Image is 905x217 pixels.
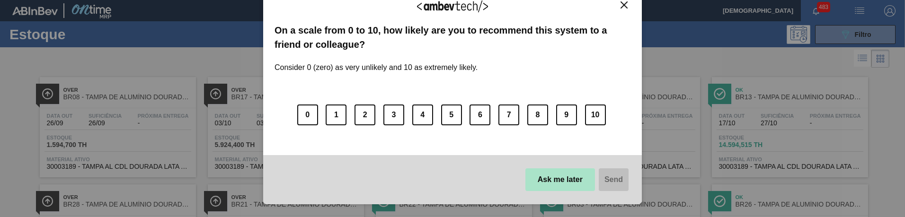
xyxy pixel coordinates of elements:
button: 4 [412,104,433,125]
img: Logo Ambevtech [417,0,488,12]
label: Consider 0 (zero) as very unlikely and 10 as extremely likely. [275,52,478,72]
button: 5 [441,104,462,125]
button: 1 [326,104,346,125]
button: 10 [585,104,606,125]
img: Close [621,1,628,9]
label: On a scale from 0 to 10, how likely are you to recommend this system to a friend or colleague? [275,23,630,52]
button: 7 [498,104,519,125]
button: 8 [527,104,548,125]
button: 3 [383,104,404,125]
button: 0 [297,104,318,125]
button: Close [618,1,630,9]
button: 9 [556,104,577,125]
button: 6 [470,104,490,125]
button: Ask me later [525,168,595,191]
button: 2 [355,104,375,125]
